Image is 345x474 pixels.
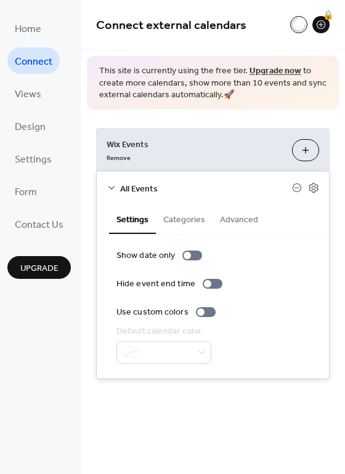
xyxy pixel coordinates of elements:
button: Advanced [213,204,266,233]
button: Settings [109,204,156,234]
span: Design [15,118,46,137]
div: Show date only [116,249,175,262]
span: Upgrade [20,262,59,275]
a: Design [7,113,53,139]
span: Settings [15,150,52,169]
span: Form [15,183,37,202]
div: Use custom colors [116,306,189,319]
a: Home [7,15,49,41]
a: Form [7,178,44,204]
span: Home [15,20,41,39]
span: Connect external calendars [96,14,246,38]
span: Contact Us [15,215,63,235]
span: This site is currently using the free tier. to create more calendars, show more than 10 events an... [99,65,327,102]
button: Categories [156,204,213,233]
span: Remove [107,153,131,162]
span: Views [15,85,41,104]
div: Hide event end time [116,278,195,291]
button: Upgrade [7,256,71,279]
a: Views [7,80,49,106]
span: Connect [15,52,52,71]
a: Connect [7,47,60,74]
span: All Events [120,182,292,195]
div: Default calendar color [116,325,209,338]
a: Upgrade now [250,63,301,79]
a: Settings [7,145,59,172]
span: Wix Events [107,138,282,151]
a: Contact Us [7,211,71,237]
